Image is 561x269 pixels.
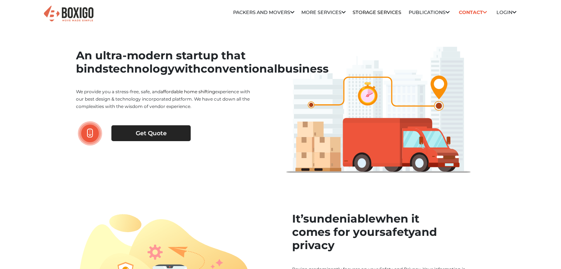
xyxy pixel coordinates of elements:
[201,62,277,76] span: conventional
[409,10,450,15] a: Publications
[160,89,215,94] a: affordable home shifting
[111,125,191,141] a: Get Quote
[353,10,401,15] a: Storage Services
[496,10,516,15] a: Login
[76,88,255,110] p: We provide you a stress-free, safe, and experience with our best design & technology incorporated...
[292,238,335,252] span: privacy
[76,49,255,76] h1: An ultra-modern startup that binds with business
[301,10,346,15] a: More services
[309,212,375,226] span: undeniable
[286,47,471,173] img: boxigo_aboutus_truck_nav
[380,225,415,239] span: safety
[43,5,94,23] img: Boxigo
[457,7,489,18] a: Contact
[87,129,93,138] img: boxigo_packers_and_movers_scroll
[292,212,485,252] h2: It’s when it comes for your and
[108,62,174,76] span: technology
[233,10,294,15] a: Packers and Movers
